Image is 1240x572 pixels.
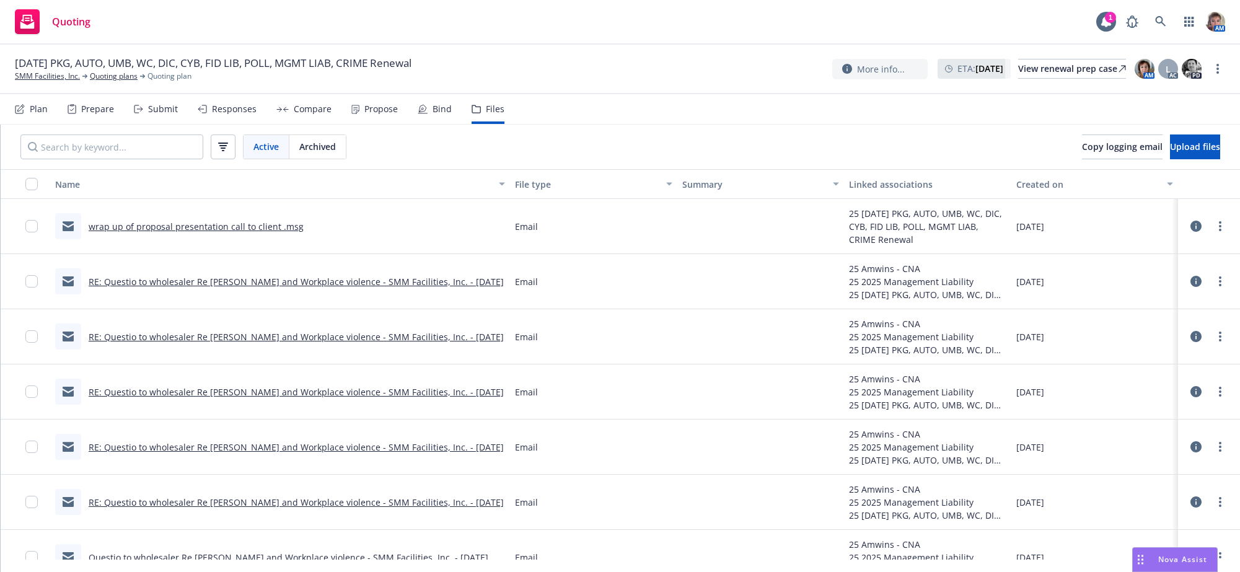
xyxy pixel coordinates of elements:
[25,385,38,398] input: Toggle Row Selected
[515,385,538,398] span: Email
[515,330,538,343] span: Email
[677,169,845,199] button: Summary
[89,441,504,453] a: RE: Questio to wholesaler Re [PERSON_NAME] and Workplace violence - SMM Facilities, Inc. - [DATE]
[1182,59,1202,79] img: photo
[1213,384,1228,399] a: more
[89,221,304,232] a: wrap up of proposal presentation call to client .msg
[25,178,38,190] input: Select all
[55,178,491,191] div: Name
[849,538,1006,551] div: 25 Amwins - CNA
[148,104,178,114] div: Submit
[1133,548,1148,571] div: Drag to move
[832,59,928,79] button: More info...
[1132,547,1218,572] button: Nova Assist
[25,275,38,288] input: Toggle Row Selected
[1082,134,1163,159] button: Copy logging email
[10,4,95,39] a: Quoting
[52,17,90,27] span: Quoting
[849,207,1006,246] div: 25 [DATE] PKG, AUTO, UMB, WC, DIC, CYB, FID LIB, POLL, MGMT LIAB, CRIME Renewal
[1213,495,1228,509] a: more
[1016,441,1044,454] span: [DATE]
[515,275,538,288] span: Email
[1205,12,1225,32] img: photo
[849,385,1006,398] div: 25 2025 Management Liability
[849,428,1006,441] div: 25 Amwins - CNA
[1016,275,1044,288] span: [DATE]
[1213,550,1228,565] a: more
[515,441,538,454] span: Email
[50,169,510,199] button: Name
[515,178,659,191] div: File type
[1210,61,1225,76] a: more
[1018,59,1126,78] div: View renewal prep case
[1105,12,1116,23] div: 1
[433,104,452,114] div: Bind
[849,496,1006,509] div: 25 2025 Management Liability
[1158,554,1207,565] span: Nova Assist
[682,178,826,191] div: Summary
[849,454,1006,467] div: 25 [DATE] PKG, AUTO, UMB, WC, DIC, CYB, FID LIB, POLL, MGMT LIAB, CRIME Renewal
[1213,439,1228,454] a: more
[849,551,1006,564] div: 25 2025 Management Liability
[1213,274,1228,289] a: more
[1166,63,1171,76] span: L
[515,496,538,509] span: Email
[957,62,1003,75] span: ETA :
[1016,330,1044,343] span: [DATE]
[89,276,504,288] a: RE: Questio to wholesaler Re [PERSON_NAME] and Workplace violence - SMM Facilities, Inc. - [DATE]
[849,317,1006,330] div: 25 Amwins - CNA
[15,71,80,82] a: SMM Facilities, Inc.
[1016,551,1044,564] span: [DATE]
[1213,329,1228,344] a: more
[849,330,1006,343] div: 25 2025 Management Liability
[1016,496,1044,509] span: [DATE]
[849,441,1006,454] div: 25 2025 Management Liability
[15,56,411,71] span: [DATE] PKG, AUTO, UMB, WC, DIC, CYB, FID LIB, POLL, MGMT LIAB, CRIME Renewal
[1016,385,1044,398] span: [DATE]
[25,551,38,563] input: Toggle Row Selected
[1177,9,1202,34] a: Switch app
[849,372,1006,385] div: 25 Amwins - CNA
[1011,169,1179,199] button: Created on
[89,331,504,343] a: RE: Questio to wholesaler Re [PERSON_NAME] and Workplace violence - SMM Facilities, Inc. - [DATE]
[1120,9,1145,34] a: Report a Bug
[1018,59,1126,79] a: View renewal prep case
[849,343,1006,356] div: 25 [DATE] PKG, AUTO, UMB, WC, DIC, CYB, FID LIB, POLL, MGMT LIAB, CRIME Renewal
[25,220,38,232] input: Toggle Row Selected
[849,178,1006,191] div: Linked associations
[30,104,48,114] div: Plan
[486,104,504,114] div: Files
[1170,134,1220,159] button: Upload files
[857,63,905,76] span: More info...
[849,509,1006,522] div: 25 [DATE] PKG, AUTO, UMB, WC, DIC, CYB, FID LIB, POLL, MGMT LIAB, CRIME Renewal
[849,262,1006,275] div: 25 Amwins - CNA
[364,104,398,114] div: Propose
[1135,59,1154,79] img: photo
[89,386,504,398] a: RE: Questio to wholesaler Re [PERSON_NAME] and Workplace violence - SMM Facilities, Inc. - [DATE]
[253,140,279,153] span: Active
[89,496,504,508] a: RE: Questio to wholesaler Re [PERSON_NAME] and Workplace violence - SMM Facilities, Inc. - [DATE]
[1016,178,1160,191] div: Created on
[975,63,1003,74] strong: [DATE]
[844,169,1011,199] button: Linked associations
[1148,9,1173,34] a: Search
[25,330,38,343] input: Toggle Row Selected
[25,496,38,508] input: Toggle Row Selected
[1082,141,1163,152] span: Copy logging email
[849,275,1006,288] div: 25 2025 Management Liability
[294,104,332,114] div: Compare
[1170,141,1220,152] span: Upload files
[89,552,488,563] a: Questio to wholesaler Re [PERSON_NAME] and Workplace violence - SMM Facilities, Inc. - [DATE]
[849,288,1006,301] div: 25 [DATE] PKG, AUTO, UMB, WC, DIC, CYB, FID LIB, POLL, MGMT LIAB, CRIME Renewal
[849,483,1006,496] div: 25 Amwins - CNA
[147,71,191,82] span: Quoting plan
[81,104,114,114] div: Prepare
[299,140,336,153] span: Archived
[515,220,538,233] span: Email
[1016,220,1044,233] span: [DATE]
[90,71,138,82] a: Quoting plans
[212,104,257,114] div: Responses
[1213,219,1228,234] a: more
[849,398,1006,411] div: 25 [DATE] PKG, AUTO, UMB, WC, DIC, CYB, FID LIB, POLL, MGMT LIAB, CRIME Renewal
[25,441,38,453] input: Toggle Row Selected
